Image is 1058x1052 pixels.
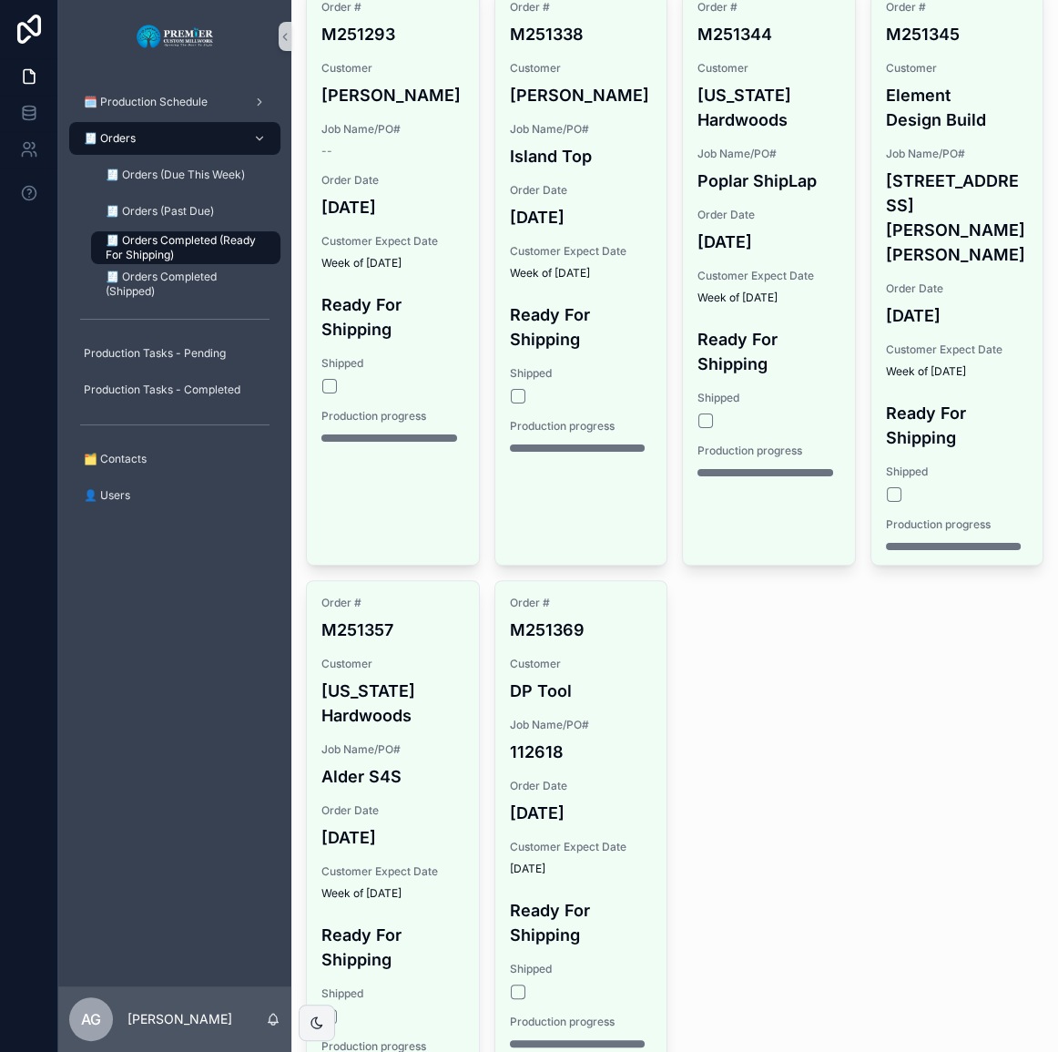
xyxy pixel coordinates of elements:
[91,158,280,191] a: 🧾 Orders (Due This Week)
[84,131,136,146] span: 🧾 Orders
[886,465,1029,479] span: Shipped
[886,61,1029,76] span: Customer
[321,742,464,757] span: Job Name/PO#
[91,268,280,301] a: 🧾 Orders Completed (Shipped)
[321,923,464,972] h4: Ready For Shipping
[321,409,464,424] span: Production progress
[321,292,464,342] h4: Ready For Shipping
[84,383,240,397] span: Production Tasks - Completed
[697,169,840,193] h4: Poplar ShipLap
[697,269,840,283] span: Customer Expect Date
[321,122,464,137] span: Job Name/PO#
[321,764,464,789] h4: Alder S4S
[321,596,464,610] span: Order #
[69,443,280,475] a: 🗂️ Contacts
[106,168,245,182] span: 🧾 Orders (Due This Week)
[510,679,653,703] h4: DP Tool
[886,147,1029,161] span: Job Name/PO#
[321,803,464,818] span: Order Date
[510,718,653,732] span: Job Name/PO#
[84,346,226,361] span: Production Tasks - Pending
[321,256,464,271] span: Week of [DATE]
[510,244,653,259] span: Customer Expect Date
[321,679,464,728] h4: [US_STATE] Hardwoods
[321,144,332,158] span: --
[106,233,262,262] span: 🧾 Orders Completed (Ready For Shipping)
[510,840,653,854] span: Customer Expect Date
[84,452,147,466] span: 🗂️ Contacts
[58,73,291,536] div: scrollable content
[106,270,262,299] span: 🧾 Orders Completed (Shipped)
[510,740,653,764] h4: 112618
[321,195,464,220] h4: [DATE]
[886,281,1029,296] span: Order Date
[127,1010,232,1028] p: [PERSON_NAME]
[91,231,280,264] a: 🧾 Orders Completed (Ready For Shipping)
[697,22,840,46] h4: M251344
[81,1008,101,1030] span: AG
[510,779,653,793] span: Order Date
[321,83,464,107] h4: [PERSON_NAME]
[886,169,1029,267] h4: [STREET_ADDRESS][PERSON_NAME][PERSON_NAME]
[886,303,1029,328] h4: [DATE]
[697,83,840,132] h4: [US_STATE] Hardwoods
[69,373,280,406] a: Production Tasks - Completed
[106,204,214,219] span: 🧾 Orders (Past Due)
[321,657,464,671] span: Customer
[136,22,215,51] img: App logo
[697,147,840,161] span: Job Name/PO#
[510,22,653,46] h4: M251338
[510,144,653,169] h4: Island Top
[510,801,653,825] h4: [DATE]
[69,479,280,512] a: 👤 Users
[321,886,464,901] span: Week of [DATE]
[510,618,653,642] h4: M251369
[321,618,464,642] h4: M251357
[510,962,653,976] span: Shipped
[91,195,280,228] a: 🧾 Orders (Past Due)
[697,208,840,222] span: Order Date
[697,391,840,405] span: Shipped
[321,864,464,879] span: Customer Expect Date
[886,22,1029,46] h4: M251345
[321,61,464,76] span: Customer
[69,86,280,118] a: 🗓️ Production Schedule
[510,61,653,76] span: Customer
[886,364,1029,379] span: Week of [DATE]
[84,95,208,109] span: 🗓️ Production Schedule
[886,401,1029,450] h4: Ready For Shipping
[510,1015,653,1029] span: Production progress
[84,488,130,503] span: 👤 Users
[697,291,840,305] span: Week of [DATE]
[697,444,840,458] span: Production progress
[510,419,653,434] span: Production progress
[510,898,653,947] h4: Ready For Shipping
[510,122,653,137] span: Job Name/PO#
[321,986,464,1001] span: Shipped
[510,657,653,671] span: Customer
[321,234,464,249] span: Customer Expect Date
[697,230,840,254] h4: [DATE]
[697,327,840,376] h4: Ready For Shipping
[510,302,653,352] h4: Ready For Shipping
[886,342,1029,357] span: Customer Expect Date
[510,596,653,610] span: Order #
[69,122,280,155] a: 🧾 Orders
[697,61,840,76] span: Customer
[321,356,464,371] span: Shipped
[69,337,280,370] a: Production Tasks - Pending
[510,266,653,281] span: Week of [DATE]
[321,22,464,46] h4: M251293
[510,205,653,230] h4: [DATE]
[510,862,653,876] span: [DATE]
[321,825,464,850] h4: [DATE]
[886,517,1029,532] span: Production progress
[510,366,653,381] span: Shipped
[321,173,464,188] span: Order Date
[510,83,653,107] h4: [PERSON_NAME]
[886,83,1029,132] h4: Element Design Build
[510,183,653,198] span: Order Date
